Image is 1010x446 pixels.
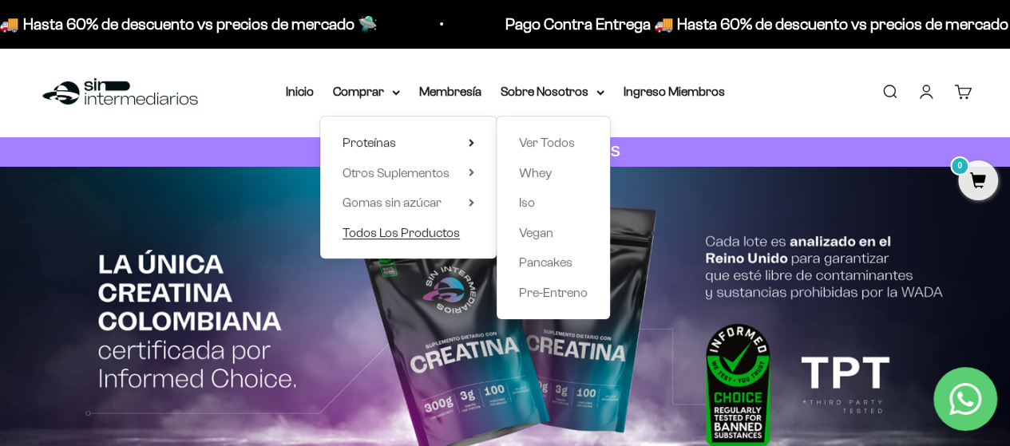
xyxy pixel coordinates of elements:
[333,81,400,102] summary: Comprar
[519,226,553,239] span: Vegan
[343,226,460,239] span: Todos Los Productos
[343,192,474,213] summary: Gomas sin azúcar
[519,136,575,149] span: Ver Todos
[624,85,725,98] a: Ingreso Miembros
[519,252,588,273] a: Pancakes
[343,163,474,184] summary: Otros Suplementos
[419,85,481,98] a: Membresía
[343,166,450,180] span: Otros Suplementos
[519,286,588,299] span: Pre-Entreno
[519,195,535,209] span: Iso
[519,192,588,213] a: Iso
[950,156,969,176] mark: 0
[519,132,588,153] a: Ver Todos
[343,195,442,209] span: Gomas sin azúcar
[286,85,314,98] a: Inicio
[519,255,572,269] span: Pancakes
[343,136,396,149] span: Proteínas
[519,223,588,243] a: Vegan
[343,223,474,243] a: Todos Los Productos
[958,173,998,191] a: 0
[343,132,474,153] summary: Proteínas
[519,163,588,184] a: Whey
[501,81,604,102] summary: Sobre Nosotros
[519,282,588,303] a: Pre-Entreno
[519,166,552,180] span: Whey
